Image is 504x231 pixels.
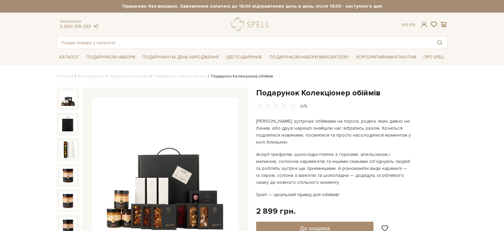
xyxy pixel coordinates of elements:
[84,52,138,62] a: Подарункові набори
[78,74,104,79] a: Вся продукція
[421,52,447,62] a: Про Spell
[109,74,148,79] a: Подарункові набори
[57,74,73,79] a: Головна
[256,206,296,216] div: 2 899 грн.
[231,18,272,31] a: logo
[354,52,419,63] a: Корпоративним клієнтам
[407,22,408,28] span: |
[59,192,77,209] img: Подарунок Колекціонер обіймів
[256,88,448,98] h1: Подарунок Колекціонер обіймів
[153,74,206,79] a: Подарункові набори великі
[57,3,448,9] strong: Працюємо без вихідних. Замовлення оплачені до 16:00 відправляємо день в день, після 16:00 - насту...
[92,24,99,29] a: telegram
[59,90,77,108] img: Подарунок Колекціонер обіймів
[432,37,447,49] button: Пошук товару у каталозі
[59,116,77,133] img: Подарунок Колекціонер обіймів
[256,191,412,198] p: Spell — ідеальний привід для обіймів!
[206,73,273,79] li: Подарунок Колекціонер обіймів
[59,167,77,184] img: Подарунок Колекціонер обіймів
[223,52,264,62] a: Ідеї подарунків
[267,52,352,63] a: Подарункові набори вихователю
[409,22,415,28] a: En
[60,24,91,29] a: 0 800 319 233
[256,151,412,186] p: Асорті трюфелів, шоколадні плитки з горіхами, апельсином і малиною, солоною карамеллю та іншими с...
[60,19,99,24] span: Консультація:
[256,118,412,146] p: [PERSON_NAME] зустрічає обіймами на порозі, родичі, яких давно не бачив, або друзі нарешті знайшл...
[401,22,415,28] div: Ук
[57,52,82,62] a: Каталог
[300,103,307,110] div: 0/5
[57,37,432,49] input: Пошук товару у каталозі
[59,141,77,158] img: Подарунок Колекціонер обіймів
[140,52,221,62] a: Подарунки на День народження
